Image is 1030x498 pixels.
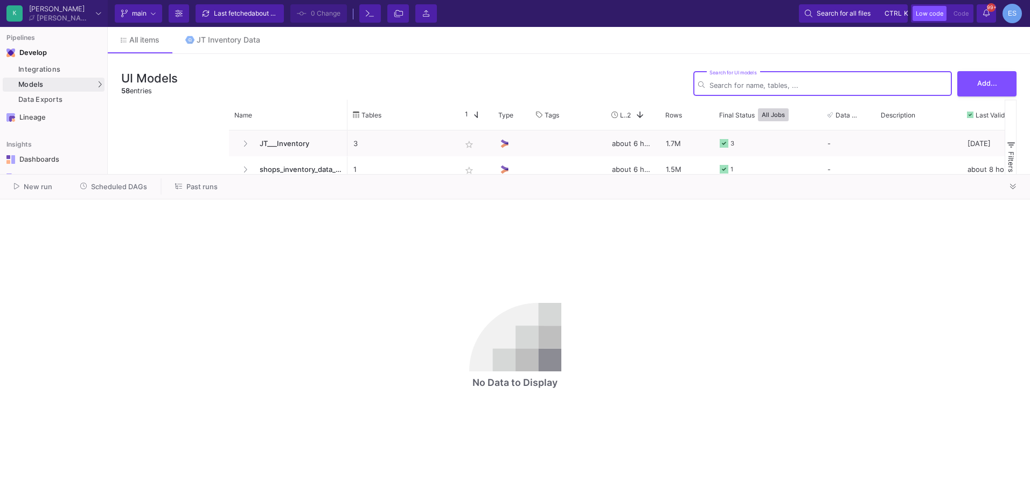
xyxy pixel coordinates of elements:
span: Tables [361,111,381,119]
div: 1.7M [660,130,714,156]
div: - [827,157,869,182]
div: Final Status [719,102,806,127]
span: main [132,5,147,22]
button: Past runs [162,178,231,195]
span: JT___Inventory [253,131,342,156]
span: All items [129,36,159,44]
div: [PERSON_NAME] [29,5,92,12]
img: Tab icon [185,36,194,45]
a: Integrations [3,63,105,77]
span: Last Valid Job [976,111,1011,119]
input: Search for name, tables, ... [709,81,947,89]
button: Last fetchedabout 1 hour ago [196,4,284,23]
div: 1.5M [660,156,714,182]
img: Navigation icon [6,155,15,164]
span: Name [234,111,252,119]
div: Dashboards [19,155,89,164]
img: Navigation icon [6,49,15,57]
a: Data Exports [3,93,105,107]
button: All Jobs [758,108,789,121]
span: 58 [121,87,130,95]
mat-icon: star_border [463,138,476,151]
span: Past runs [186,183,218,191]
a: Navigation iconWidgets [3,169,105,186]
a: Navigation iconLineage [3,109,105,126]
span: 99+ [987,3,996,12]
span: shops_inventory_data_collection [253,157,342,182]
span: Description [881,111,915,119]
div: - [827,131,869,156]
span: Type [498,111,513,119]
span: New run [24,183,52,191]
div: Data Exports [18,95,102,104]
span: ctrl [885,7,902,20]
span: Add... [977,79,997,87]
div: K [6,5,23,22]
div: Lineage [19,113,89,122]
button: ES [999,4,1022,23]
mat-expansion-panel-header: Navigation iconDevelop [3,44,105,61]
div: [PERSON_NAME] [37,15,92,22]
button: Low code [913,6,947,21]
div: Widgets [19,174,89,182]
div: about 6 hours ago [606,156,660,182]
span: Scheduled DAGs [91,183,147,191]
button: New run [1,178,65,195]
div: 3 [730,131,734,156]
a: Navigation iconDashboards [3,151,105,168]
span: Low code [916,10,943,17]
img: no-data.svg [469,303,561,371]
img: Navigation icon [6,113,15,122]
div: about 6 hours ago [606,130,660,156]
span: 2 [627,111,631,119]
img: UI Model [499,164,510,175]
div: [DATE] [962,130,1026,156]
div: Integrations [18,65,102,74]
button: ctrlk [881,7,902,20]
button: main [115,4,162,23]
span: k [904,7,908,20]
span: Data Tests [836,111,860,119]
div: 1 [730,157,733,182]
div: entries [121,86,178,96]
p: 1 [353,157,449,182]
span: Models [18,80,44,89]
img: Navigation icon [6,174,15,182]
button: Add... [957,71,1017,96]
h3: UI Models [121,71,178,85]
div: Develop [19,49,36,57]
p: 3 [353,131,449,156]
div: No Data to Display [472,376,558,390]
img: UI Model [499,138,510,149]
div: JT Inventory Data [197,36,260,44]
span: Rows [665,111,682,119]
mat-icon: star_border [463,164,476,177]
button: Scheduled DAGs [67,178,161,195]
button: 99+ [977,4,996,23]
span: Tags [545,111,559,119]
span: Search for all files [817,5,871,22]
button: Code [950,6,972,21]
span: Code [954,10,969,17]
div: Last fetched [214,5,279,22]
div: about 8 hours ago [962,156,1026,182]
span: Last Used [620,111,627,119]
span: Filters [1007,151,1015,172]
span: about 1 hour ago [252,9,302,17]
button: Search for all filesctrlk [799,4,908,23]
div: ES [1003,4,1022,23]
span: 1 [461,110,468,120]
